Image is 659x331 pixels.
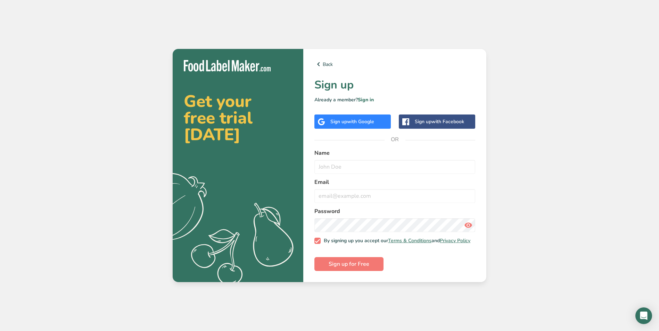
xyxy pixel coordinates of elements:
span: Sign up for Free [329,260,369,268]
label: Password [314,207,475,215]
span: By signing up you accept our and [321,238,471,244]
span: with Google [347,118,374,125]
a: Privacy Policy [440,237,470,244]
div: Sign up [415,118,464,125]
span: OR [385,129,405,150]
label: Email [314,178,475,186]
div: Sign up [330,118,374,125]
h2: Get your free trial [DATE] [184,93,292,143]
h1: Sign up [314,77,475,93]
a: Sign in [358,96,374,103]
img: Food Label Maker [184,60,271,71]
div: Open Intercom Messenger [635,307,652,324]
button: Sign up for Free [314,257,384,271]
input: email@example.com [314,189,475,203]
span: with Facebook [431,118,464,125]
a: Back [314,60,475,68]
input: John Doe [314,160,475,174]
label: Name [314,149,475,157]
p: Already a member? [314,96,475,103]
a: Terms & Conditions [388,237,431,244]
